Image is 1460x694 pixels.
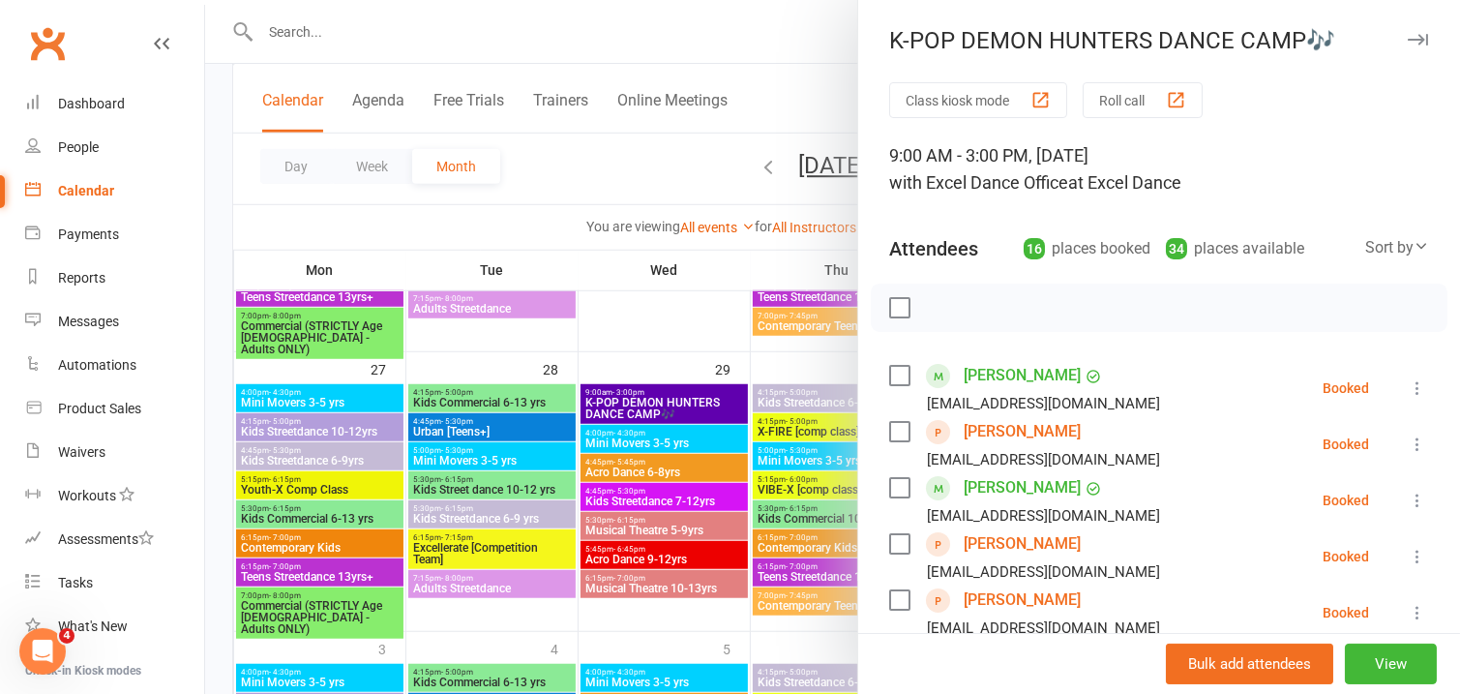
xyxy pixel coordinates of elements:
a: Workouts [25,474,204,518]
a: Messages [25,300,204,344]
div: Payments [58,226,119,242]
div: Dashboard [58,96,125,111]
div: [EMAIL_ADDRESS][DOMAIN_NAME] [927,503,1160,528]
div: Messages [58,314,119,329]
div: 9:00 AM - 3:00 PM, [DATE] [889,142,1429,196]
div: [EMAIL_ADDRESS][DOMAIN_NAME] [927,559,1160,585]
a: Waivers [25,431,204,474]
div: [EMAIL_ADDRESS][DOMAIN_NAME] [927,616,1160,641]
div: Workouts [58,488,116,503]
button: Roll call [1083,82,1203,118]
a: Automations [25,344,204,387]
a: People [25,126,204,169]
span: 4 [59,628,74,644]
div: [EMAIL_ADDRESS][DOMAIN_NAME] [927,447,1160,472]
a: What's New [25,605,204,649]
button: View [1345,644,1437,684]
div: What's New [58,619,128,634]
span: with Excel Dance Office [889,172,1068,193]
a: Payments [25,213,204,256]
a: Reports [25,256,204,300]
div: Reports [58,270,105,286]
div: Calendar [58,183,114,198]
div: Waivers [58,444,105,460]
div: 34 [1166,238,1187,259]
a: Dashboard [25,82,204,126]
button: Class kiosk mode [889,82,1067,118]
div: Booked [1323,381,1369,395]
a: [PERSON_NAME] [964,472,1081,503]
div: K-POP DEMON HUNTERS DANCE CAMP🎶 [858,27,1460,54]
a: Tasks [25,561,204,605]
div: Automations [58,357,136,373]
a: Assessments [25,518,204,561]
div: places available [1166,235,1304,262]
div: places booked [1024,235,1150,262]
div: Sort by [1365,235,1429,260]
iframe: Intercom live chat [19,628,66,675]
a: Clubworx [23,19,72,68]
a: [PERSON_NAME] [964,360,1081,391]
span: at Excel Dance [1068,172,1181,193]
div: Attendees [889,235,978,262]
a: [PERSON_NAME] [964,416,1081,447]
a: [PERSON_NAME] [964,528,1081,559]
div: Tasks [58,575,93,590]
div: Product Sales [58,401,141,416]
div: Booked [1323,494,1369,507]
a: [PERSON_NAME] [964,585,1081,616]
div: Booked [1323,606,1369,619]
div: Booked [1323,438,1369,451]
div: 16 [1024,238,1045,259]
a: Calendar [25,169,204,213]
div: [EMAIL_ADDRESS][DOMAIN_NAME] [927,391,1160,416]
div: Booked [1323,550,1369,563]
div: Assessments [58,531,154,547]
button: Bulk add attendees [1166,644,1333,684]
a: Product Sales [25,387,204,431]
div: People [58,139,99,155]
